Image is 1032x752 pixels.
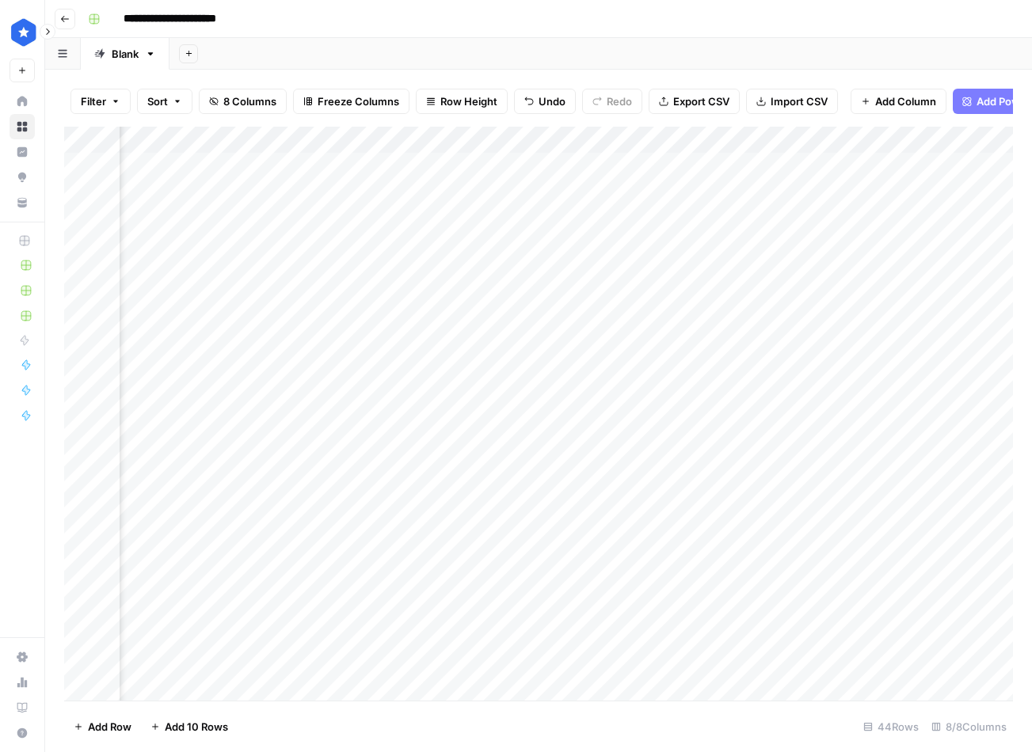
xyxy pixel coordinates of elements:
[223,93,276,109] span: 8 Columns
[10,165,35,190] a: Opportunities
[70,89,131,114] button: Filter
[649,89,740,114] button: Export CSV
[925,714,1013,739] div: 8/8 Columns
[112,46,139,62] div: Blank
[10,644,35,670] a: Settings
[10,670,35,695] a: Usage
[141,714,238,739] button: Add 10 Rows
[440,93,497,109] span: Row Height
[607,93,632,109] span: Redo
[318,93,399,109] span: Freeze Columns
[416,89,508,114] button: Row Height
[165,719,228,735] span: Add 10 Rows
[137,89,192,114] button: Sort
[875,93,936,109] span: Add Column
[81,38,169,70] a: Blank
[857,714,925,739] div: 44 Rows
[10,720,35,746] button: Help + Support
[199,89,287,114] button: 8 Columns
[10,190,35,215] a: Your Data
[582,89,642,114] button: Redo
[10,139,35,165] a: Insights
[10,18,38,47] img: ConsumerAffairs Logo
[10,695,35,720] a: Learning Hub
[10,89,35,114] a: Home
[81,93,106,109] span: Filter
[514,89,576,114] button: Undo
[746,89,838,114] button: Import CSV
[293,89,409,114] button: Freeze Columns
[771,93,828,109] span: Import CSV
[88,719,131,735] span: Add Row
[10,13,35,52] button: Workspace: ConsumerAffairs
[673,93,729,109] span: Export CSV
[147,93,168,109] span: Sort
[851,89,946,114] button: Add Column
[64,714,141,739] button: Add Row
[539,93,566,109] span: Undo
[10,114,35,139] a: Browse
